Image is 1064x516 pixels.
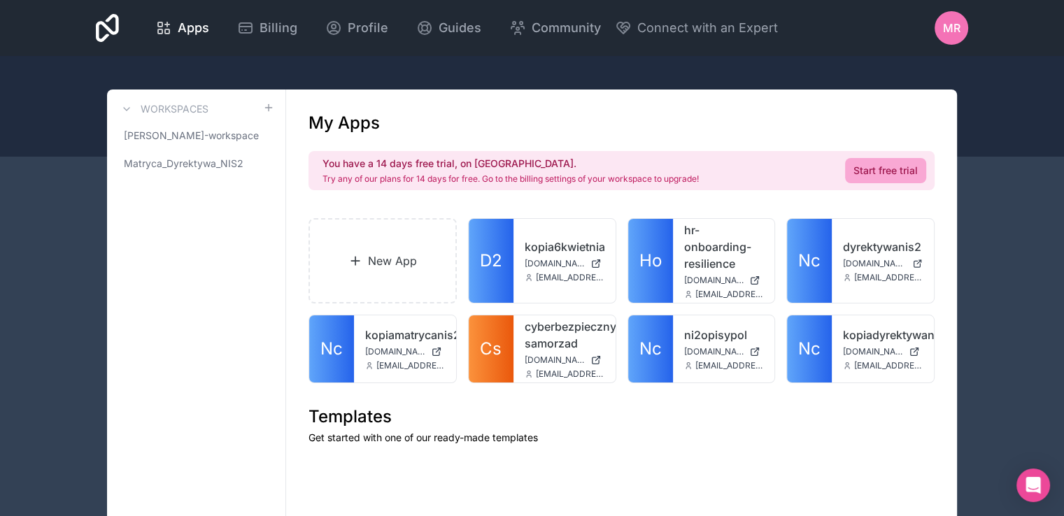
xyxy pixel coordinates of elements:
span: [DOMAIN_NAME] [843,258,907,269]
a: Profile [314,13,399,43]
span: [DOMAIN_NAME] [684,346,744,357]
a: Nc [628,315,673,382]
a: ni2opisypol [684,327,764,343]
span: [EMAIL_ADDRESS][DOMAIN_NAME] [536,272,604,283]
a: kopiadyrektywanis2 [843,327,923,343]
span: Nc [320,338,343,360]
span: [EMAIL_ADDRESS][DOMAIN_NAME] [854,360,923,371]
span: Apps [178,18,209,38]
span: Matryca_Dyrektywa_NIS2 [124,157,243,171]
span: MR [943,20,960,36]
span: [EMAIL_ADDRESS][DOMAIN_NAME] [695,289,764,300]
span: [DOMAIN_NAME] [684,275,744,286]
a: Ho [628,219,673,303]
h2: You have a 14 days free trial, on [GEOGRAPHIC_DATA]. [322,157,699,171]
a: Matryca_Dyrektywa_NIS2 [118,151,274,176]
a: cyberbezpieczny-samorzad [525,318,604,352]
a: Nc [787,219,832,303]
span: Profile [348,18,388,38]
a: Cs [469,315,513,382]
a: [DOMAIN_NAME] [525,354,604,366]
a: Billing [226,13,308,43]
span: [EMAIL_ADDRESS][DOMAIN_NAME] [536,368,604,380]
a: Guides [405,13,492,43]
a: [DOMAIN_NAME] [684,346,764,357]
span: [EMAIL_ADDRESS][DOMAIN_NAME] [854,272,923,283]
span: Nc [798,250,821,272]
div: Open Intercom Messenger [1016,468,1050,502]
a: Community [498,13,612,43]
span: [EMAIL_ADDRESS][DOMAIN_NAME] [695,360,764,371]
h1: Templates [308,406,935,428]
span: Ho [639,250,662,272]
a: [DOMAIN_NAME] [843,346,923,357]
span: [PERSON_NAME]-workspace [124,129,259,143]
span: Guides [439,18,481,38]
h3: Workspaces [141,102,208,116]
span: [DOMAIN_NAME] [525,258,585,269]
span: Nc [639,338,662,360]
span: [DOMAIN_NAME] [843,346,903,357]
span: [DOMAIN_NAME] [525,354,585,366]
a: New App [308,218,457,303]
a: [PERSON_NAME]-workspace [118,123,274,148]
span: D2 [480,250,502,272]
a: dyrektywanis2 [843,238,923,255]
a: Nc [787,315,832,382]
p: Try any of our plans for 14 days for free. Go to the billing settings of your workspace to upgrade! [322,173,699,185]
span: [DOMAIN_NAME] [365,346,425,357]
span: Community [532,18,601,38]
p: Get started with one of our ready-made templates [308,431,935,445]
a: Start free trial [845,158,926,183]
a: kopia6kwietnia [525,238,604,255]
a: Apps [144,13,220,43]
a: [DOMAIN_NAME] [365,346,445,357]
a: kopiamatrycanis2 [365,327,445,343]
h1: My Apps [308,112,380,134]
span: Connect with an Expert [637,18,778,38]
span: Nc [798,338,821,360]
a: [DOMAIN_NAME] [525,258,604,269]
button: Connect with an Expert [615,18,778,38]
a: [DOMAIN_NAME] [684,275,764,286]
a: Workspaces [118,101,208,117]
span: Billing [260,18,297,38]
a: hr-onboarding-resilience [684,222,764,272]
a: D2 [469,219,513,303]
a: [DOMAIN_NAME] [843,258,923,269]
span: Cs [480,338,502,360]
a: Nc [309,315,354,382]
span: [EMAIL_ADDRESS][DOMAIN_NAME] [376,360,445,371]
